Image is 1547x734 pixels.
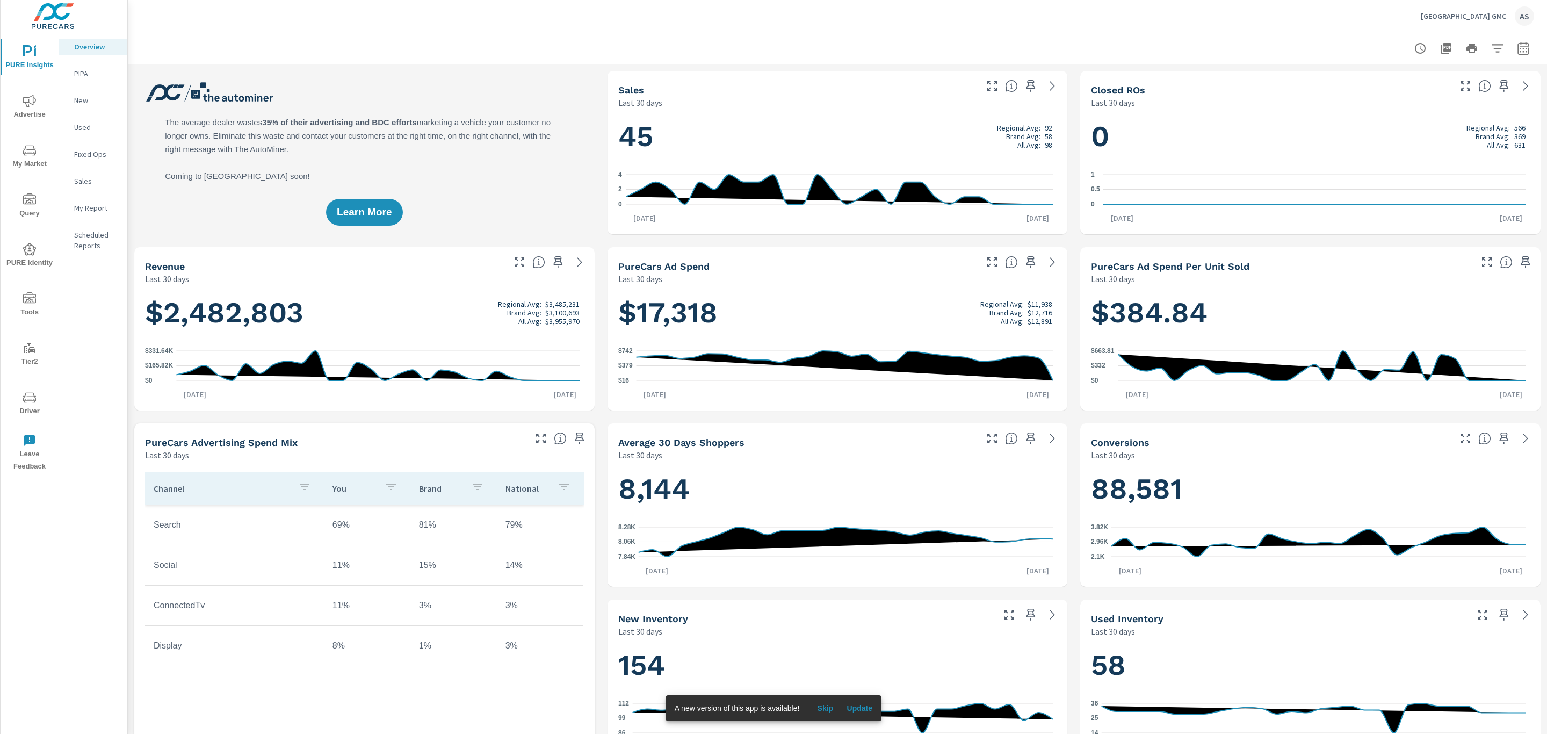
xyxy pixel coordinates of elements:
text: $0 [145,377,153,384]
h5: New Inventory [618,613,688,624]
h1: $384.84 [1091,294,1530,331]
span: PURE Insights [4,45,55,71]
span: Save this to your personalized report [1495,430,1513,447]
p: $12,716 [1028,308,1052,317]
text: 2.96K [1091,538,1108,546]
span: Skip [812,703,838,713]
p: [DATE] [1019,213,1057,224]
p: 58 [1045,132,1052,141]
span: Query [4,193,55,220]
button: Make Fullscreen [1457,430,1474,447]
h5: PureCars Ad Spend Per Unit Sold [1091,261,1249,272]
button: Make Fullscreen [1457,77,1474,95]
button: Skip [808,700,842,717]
text: 36 [1091,700,1098,707]
text: 1 [1091,171,1095,178]
p: Last 30 days [145,449,189,462]
p: Last 30 days [1091,272,1135,285]
text: $663.81 [1091,347,1115,355]
text: 25 [1091,715,1098,722]
td: 69% [324,512,410,538]
p: Last 30 days [1091,625,1135,638]
p: Last 30 days [618,625,662,638]
button: Make Fullscreen [511,254,528,271]
text: 0.5 [1091,186,1100,193]
p: All Avg: [1001,317,1024,326]
p: 631 [1514,141,1526,149]
div: AS [1515,6,1534,26]
span: The number of dealer-specified goals completed by a visitor. [Source: This data is provided by th... [1478,432,1491,445]
h5: Average 30 Days Shoppers [618,437,744,448]
p: [DATE] [176,389,214,400]
p: Last 30 days [618,272,662,285]
p: [DATE] [638,565,676,576]
p: [DATE] [546,389,584,400]
text: $0 [1091,377,1098,384]
button: Print Report [1461,38,1483,59]
p: Last 30 days [1091,96,1135,109]
button: Make Fullscreen [532,430,550,447]
h1: 88,581 [1091,471,1530,507]
p: Last 30 days [145,272,189,285]
p: [DATE] [636,389,674,400]
h5: Revenue [145,261,185,272]
text: $742 [618,347,633,355]
p: Regional Avg: [1466,124,1510,132]
a: See more details in report [1517,430,1534,447]
text: 0 [618,200,622,208]
a: See more details in report [1044,606,1061,623]
p: Regional Avg: [980,300,1024,308]
text: 3.82K [1091,523,1108,531]
p: $3,100,693 [545,308,580,317]
h1: 154 [618,647,1057,683]
td: 79% [497,512,583,538]
span: Leave Feedback [4,434,55,473]
p: Fixed Ops [74,149,119,160]
span: Driver [4,391,55,418]
p: [DATE] [1492,565,1530,576]
a: See more details in report [1517,606,1534,623]
p: $3,955,970 [545,317,580,326]
span: A new version of this app is available! [675,704,800,713]
span: Average cost of advertising per each vehicle sold at the dealer over the selected date range. The... [1500,256,1513,269]
p: 98 [1045,141,1052,149]
span: PURE Identity [4,243,55,269]
button: Learn More [326,199,402,226]
p: Regional Avg: [498,300,541,308]
h5: Sales [618,84,644,96]
p: Sales [74,176,119,186]
span: Tools [4,292,55,319]
td: 3% [497,632,583,659]
p: [DATE] [1019,389,1057,400]
a: See more details in report [1517,77,1534,95]
text: $165.82K [145,362,173,370]
text: 8.28K [618,523,635,531]
td: 15% [410,552,497,579]
text: 2.1K [1091,553,1105,560]
p: [DATE] [1019,565,1057,576]
div: PIPA [59,66,127,82]
div: nav menu [1,32,59,477]
button: Make Fullscreen [1474,606,1491,623]
text: $16 [618,377,629,384]
p: [DATE] [1118,389,1156,400]
p: Brand Avg: [507,308,541,317]
span: Learn More [337,207,392,217]
p: All Avg: [1487,141,1510,149]
h5: Closed ROs [1091,84,1145,96]
p: [GEOGRAPHIC_DATA] GMC [1421,11,1506,21]
p: Brand Avg: [1006,132,1040,141]
span: My Market [4,144,55,170]
td: ConnectedTv [145,592,324,619]
a: See more details in report [1044,77,1061,95]
button: "Export Report to PDF" [1435,38,1457,59]
p: Used [74,122,119,133]
span: Save this to your personalized report [1022,254,1039,271]
button: Apply Filters [1487,38,1508,59]
div: New [59,92,127,109]
span: Total cost of media for all PureCars channels for the selected dealership group over the selected... [1005,256,1018,269]
text: 4 [618,171,622,178]
p: Last 30 days [618,96,662,109]
p: Channel [154,483,290,494]
div: Overview [59,39,127,55]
